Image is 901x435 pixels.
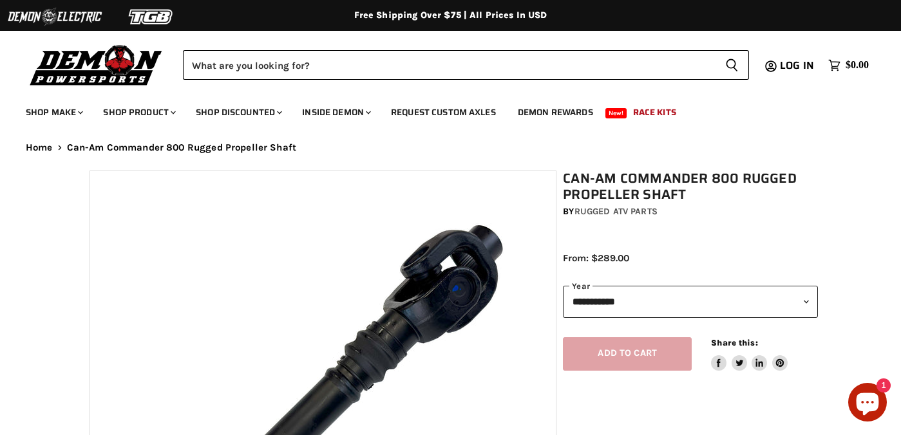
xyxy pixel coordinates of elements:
img: Demon Powersports [26,42,167,88]
ul: Main menu [16,94,866,125]
img: Demon Electric Logo 2 [6,5,103,29]
span: New! [605,108,627,118]
h1: Can-Am Commander 800 Rugged Propeller Shaft [563,171,818,203]
select: year [563,286,818,317]
form: Product [183,50,749,80]
aside: Share this: [711,337,788,371]
button: Search [715,50,749,80]
span: Can-Am Commander 800 Rugged Propeller Shaft [67,142,296,153]
a: Inside Demon [292,99,379,125]
div: by [563,205,818,219]
span: Share this: [711,338,757,347]
a: $0.00 [822,56,875,75]
a: Log in [774,60,822,71]
a: Rugged ATV Parts [574,206,658,217]
a: Shop Make [16,99,91,125]
a: Shop Discounted [186,99,290,125]
span: From: $289.00 [563,252,629,264]
a: Home [26,142,53,153]
input: Search [183,50,715,80]
span: Log in [780,57,814,73]
img: TGB Logo 2 [103,5,200,29]
a: Shop Product [93,99,184,125]
a: Race Kits [623,99,686,125]
span: $0.00 [846,59,869,71]
a: Demon Rewards [508,99,603,125]
inbox-online-store-chat: Shopify online store chat [844,383,891,425]
a: Request Custom Axles [381,99,506,125]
